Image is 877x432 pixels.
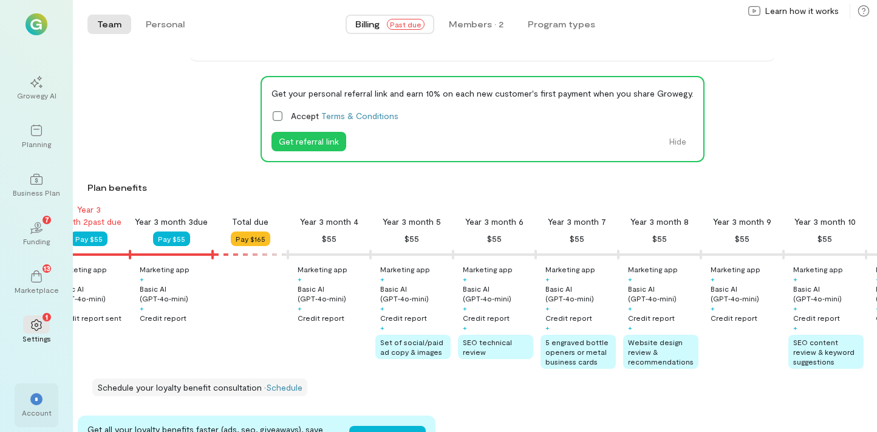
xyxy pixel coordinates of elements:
div: Marketing app [380,264,430,274]
div: Basic AI (GPT‑4o‑mini) [380,284,451,303]
a: Growegy AI [15,66,58,110]
div: $55 [487,231,502,246]
div: + [628,323,632,332]
div: + [793,274,797,284]
span: 7 [45,214,49,225]
div: Basic AI (GPT‑4o‑mini) [298,284,368,303]
div: Marketing app [628,264,678,274]
div: + [545,323,550,332]
div: Year 3 month 10 [794,216,856,228]
div: Year 3 month 9 [713,216,771,228]
div: Business Plan [13,188,60,197]
button: Team [87,15,131,34]
div: Get your personal referral link and earn 10% on each new customer's first payment when you share ... [271,87,694,100]
span: 13 [44,262,50,273]
div: + [140,303,144,313]
button: BillingPast due [346,15,434,34]
a: Planning [15,115,58,159]
button: Pay $55 [70,231,107,246]
button: Pay $55 [153,231,190,246]
div: Credit report sent [57,313,121,323]
div: Year 3 month 8 [630,216,689,228]
div: Year 3 month 2 past due [47,204,130,228]
div: Marketplace [15,285,59,295]
span: Schedule your loyalty benefit consultation · [97,382,266,393]
div: + [380,274,384,284]
div: Basic AI (GPT‑4o‑mini) [57,284,128,303]
div: Credit report [298,313,344,323]
div: + [140,274,144,284]
div: + [298,274,302,284]
div: Marketing app [140,264,189,274]
div: $55 [817,231,832,246]
span: Billing [355,18,380,30]
div: + [793,303,797,313]
div: $55 [735,231,749,246]
span: SEO technical review [463,338,512,356]
span: Website design review & recommendations [628,338,694,366]
div: Growegy AI [17,91,56,100]
span: Past due [387,19,425,30]
div: *Account [15,383,58,427]
div: Credit report [545,313,592,323]
div: + [711,274,715,284]
span: 5 engraved bottle openers or metal business cards [545,338,609,366]
div: Basic AI (GPT‑4o‑mini) [711,284,781,303]
span: 1 [46,311,48,322]
div: Basic AI (GPT‑4o‑mini) [793,284,864,303]
div: Marketing app [57,264,107,274]
div: + [545,303,550,313]
a: Funding [15,212,58,256]
button: Personal [136,15,194,34]
a: Marketplace [15,261,58,304]
div: Year 3 month 4 [300,216,358,228]
div: $55 [322,231,336,246]
button: Members · 2 [439,15,513,34]
div: $55 [570,231,584,246]
div: + [628,274,632,284]
span: Set of social/paid ad copy & images [380,338,443,356]
a: Settings [15,309,58,353]
div: Basic AI (GPT‑4o‑mini) [628,284,698,303]
div: + [380,303,384,313]
div: Year 3 month 7 [548,216,606,228]
a: Business Plan [15,163,58,207]
div: + [298,303,302,313]
button: Hide [662,132,694,151]
div: Basic AI (GPT‑4o‑mini) [545,284,616,303]
a: Schedule [266,382,302,393]
div: Account [22,408,52,417]
div: Credit report [628,313,675,323]
div: Marketing app [463,264,513,274]
button: Program types [518,15,605,34]
div: + [545,274,550,284]
div: Members · 2 [449,18,503,30]
span: Learn how it works [765,5,839,17]
div: Year 3 month 5 [383,216,441,228]
div: Credit report [463,313,510,323]
div: + [380,323,384,332]
span: Accept [291,109,398,122]
span: SEO content review & keyword suggestions [793,338,855,366]
div: Marketing app [793,264,843,274]
div: + [793,323,797,332]
div: $55 [404,231,419,246]
div: Funding [23,236,50,246]
div: + [463,274,467,284]
div: Marketing app [298,264,347,274]
div: Marketing app [711,264,760,274]
div: + [628,303,632,313]
div: Marketing app [545,264,595,274]
div: $55 [652,231,667,246]
div: Plan benefits [87,182,872,194]
div: Year 3 month 6 [465,216,524,228]
a: Terms & Conditions [321,111,398,121]
div: Planning [22,139,51,149]
div: Basic AI (GPT‑4o‑mini) [140,284,210,303]
div: Credit report [140,313,186,323]
div: Settings [22,334,51,343]
div: Credit report [711,313,757,323]
button: Get referral link [271,132,346,151]
div: Total due [232,216,268,228]
div: Year 3 month 3 due [135,216,208,228]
